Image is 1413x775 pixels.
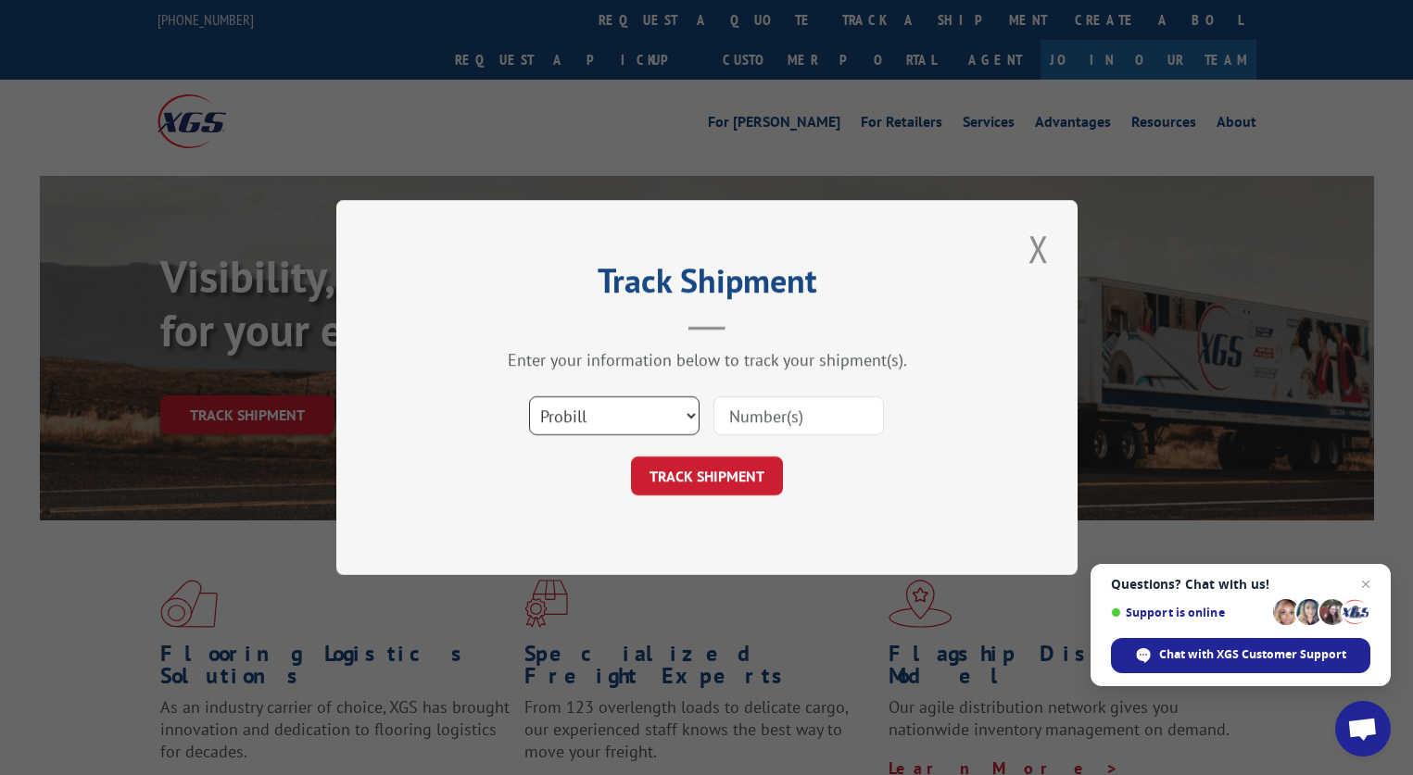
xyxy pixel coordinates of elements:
[1335,701,1391,756] a: Open chat
[1111,577,1370,592] span: Questions? Chat with us!
[1111,638,1370,673] span: Chat with XGS Customer Support
[429,349,985,370] div: Enter your information below to track your shipment(s).
[429,268,985,303] h2: Track Shipment
[713,396,884,435] input: Number(s)
[1023,223,1054,274] button: Close modal
[631,456,783,495] button: TRACK SHIPMENT
[1111,606,1267,619] span: Support is online
[1159,646,1346,663] span: Chat with XGS Customer Support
